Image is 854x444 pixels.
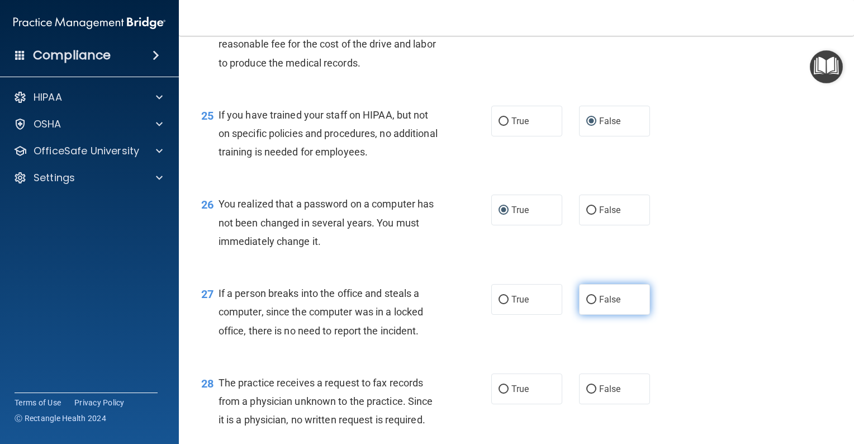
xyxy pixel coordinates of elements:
[219,287,423,336] span: If a person breaks into the office and steals a computer, since the computer was in a locked offi...
[15,413,106,424] span: Ⓒ Rectangle Health 2024
[34,144,139,158] p: OfficeSafe University
[586,296,596,304] input: False
[586,206,596,215] input: False
[219,198,434,247] span: You realized that a password on a computer has not been changed in several years. You must immedi...
[499,385,509,394] input: True
[15,397,61,408] a: Terms of Use
[599,384,621,394] span: False
[201,287,214,301] span: 27
[511,116,529,126] span: True
[599,205,621,215] span: False
[219,109,438,158] span: If you have trained your staff on HIPAA, but not on specific policies and procedures, no addition...
[34,91,62,104] p: HIPAA
[499,117,509,126] input: True
[13,171,163,185] a: Settings
[511,205,529,215] span: True
[13,12,165,34] img: PMB logo
[201,109,214,122] span: 25
[13,117,163,131] a: OSHA
[219,377,433,426] span: The practice receives a request to fax records from a physician unknown to the practice. Since it...
[511,384,529,394] span: True
[511,294,529,305] span: True
[34,117,61,131] p: OSHA
[499,296,509,304] input: True
[201,377,214,390] span: 28
[13,91,163,104] a: HIPAA
[201,198,214,211] span: 26
[34,171,75,185] p: Settings
[586,117,596,126] input: False
[810,50,843,83] button: Open Resource Center
[499,206,509,215] input: True
[13,144,163,158] a: OfficeSafe University
[586,385,596,394] input: False
[599,294,621,305] span: False
[599,116,621,126] span: False
[33,48,111,63] h4: Compliance
[74,397,125,408] a: Privacy Policy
